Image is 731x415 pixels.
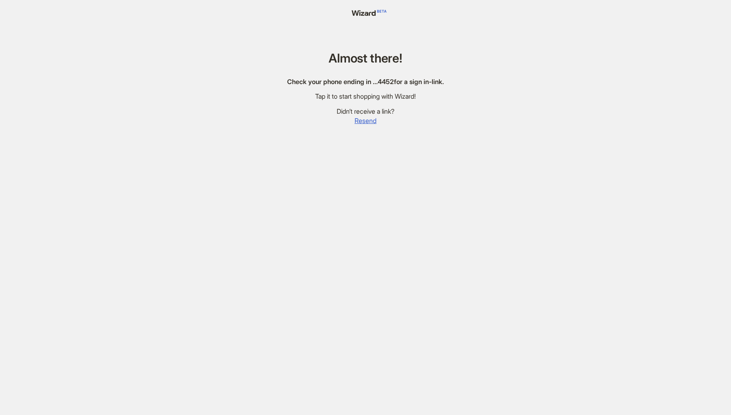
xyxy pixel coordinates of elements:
span: Resend [355,117,376,125]
div: Didn’t receive a link? [287,107,444,116]
h1: Almost there! [287,52,444,65]
div: Check your phone ending in … 4452 for a sign in-link. [287,78,444,86]
div: Tap it to start shopping with Wizard! [287,92,444,101]
button: Resend [354,116,377,125]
